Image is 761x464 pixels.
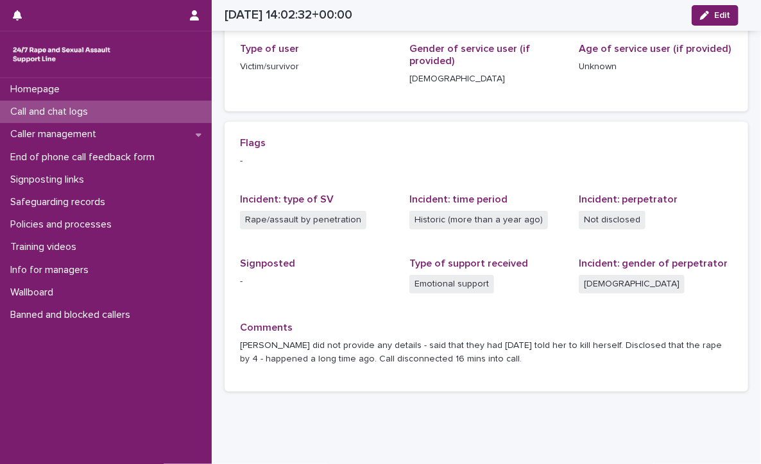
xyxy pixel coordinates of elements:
span: Incident: gender of perpetrator [579,258,728,269]
span: Rape/assault by penetration [240,211,366,229]
p: - [240,275,394,288]
p: Signposting links [5,174,94,186]
span: Incident: time period [409,194,508,204]
span: Type of user [240,44,299,54]
span: Historic (more than a year ago) [409,211,548,229]
span: Gender of service user (if provided) [409,44,530,66]
h2: [DATE] 14:02:32+00:00 [225,8,352,22]
span: Age of service user (if provided) [579,44,731,54]
p: [PERSON_NAME] did not provide any details - said that they had [DATE] told her to kill herself. D... [240,339,733,366]
span: Signposted [240,258,295,269]
p: Training videos [5,241,87,253]
p: Unknown [579,60,733,74]
p: Wallboard [5,286,64,299]
span: [DEMOGRAPHIC_DATA] [579,275,685,294]
span: Incident: perpetrator [579,194,678,204]
p: [DEMOGRAPHIC_DATA] [409,72,563,86]
span: Emotional support [409,275,494,294]
p: Info for managers [5,264,99,276]
span: Type of support received [409,258,528,269]
p: End of phone call feedback form [5,151,165,163]
button: Edit [692,5,739,26]
span: Edit [714,11,730,20]
p: - [240,154,733,168]
p: Homepage [5,83,70,95]
span: Flags [240,138,266,148]
span: Not disclosed [579,211,646,229]
span: Comments [240,322,293,333]
p: Safeguarding records [5,196,115,208]
p: Call and chat logs [5,106,98,118]
p: Banned and blocked callers [5,309,141,321]
p: Victim/survivor [240,60,394,74]
p: Policies and processes [5,219,122,231]
p: Caller management [5,128,107,140]
span: Incident: type of SV [240,194,334,204]
img: rhQMoQhaT3yELyF149Cw [10,42,113,67]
